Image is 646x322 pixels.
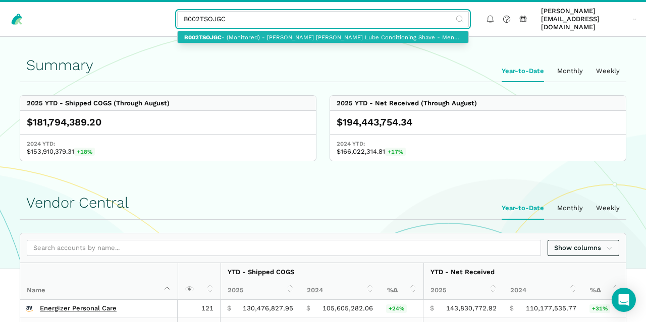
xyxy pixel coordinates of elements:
span: $ [306,304,310,312]
strong: YTD - Shipped COGS [228,268,294,276]
div: 2025 YTD - Shipped COGS (Through August) [27,99,170,107]
strong: YTD - Net Received [430,268,495,276]
div: 2025 YTD - Net Received (Through August) [337,99,477,107]
th: 2024: activate to sort column ascending [504,281,583,299]
span: $166,022,314.81 [337,148,619,156]
ui-tab: Year-to-Date [495,198,551,219]
a: Show columns [548,240,619,256]
span: 110,177,535.77 [526,304,576,312]
th: : activate to sort column ascending [178,263,221,299]
span: +17% [385,148,406,156]
ui-tab: Weekly [589,198,626,219]
input: Find product by ASIN, name, or model number [177,11,469,28]
span: +31% [589,304,610,312]
input: Search accounts by name... [27,240,541,256]
span: 2024 YTD: [27,140,309,148]
th: 2025: activate to sort column ascending [221,281,300,299]
a: - (Monitored) - [PERSON_NAME] [PERSON_NAME] Lube Conditioning Shave - Mens Gifts, [PERSON_NAME] C... [178,31,468,43]
span: $ [430,304,434,312]
span: $153,910,379.31 [27,148,309,156]
span: +18% [74,148,95,156]
ui-tab: Monthly [551,60,589,82]
span: 143,830,772.92 [446,304,497,312]
span: 105,605,282.06 [322,304,373,312]
a: Energizer Personal Care [40,304,117,312]
ui-tab: Monthly [551,198,589,219]
div: $194,443,754.34 [337,116,619,129]
span: +24% [386,304,407,312]
ui-tab: Weekly [589,60,626,82]
th: Name : activate to sort column descending [20,263,178,299]
span: $ [227,304,231,312]
th: %Δ: activate to sort column ascending [381,281,424,299]
td: 30.54% [583,300,626,318]
div: Open Intercom Messenger [612,288,636,312]
td: 23.55% [380,300,423,318]
td: 121 [178,300,221,318]
strong: B002TSOJGC [184,34,222,41]
span: [PERSON_NAME][EMAIL_ADDRESS][DOMAIN_NAME] [541,7,629,32]
a: [PERSON_NAME][EMAIL_ADDRESS][DOMAIN_NAME] [538,6,640,33]
th: 2024: activate to sort column ascending [300,281,380,299]
span: Show columns [554,243,613,253]
h1: Summary [26,57,620,74]
span: $ [510,304,514,312]
th: 2025: activate to sort column ascending [424,281,504,299]
h1: Vendor Central [26,195,620,211]
span: 130,476,827.95 [243,304,293,312]
span: 2024 YTD: [337,140,619,148]
ui-tab: Year-to-Date [495,60,551,82]
div: $181,794,389.20 [27,116,309,129]
th: %Δ: activate to sort column ascending [583,281,626,299]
